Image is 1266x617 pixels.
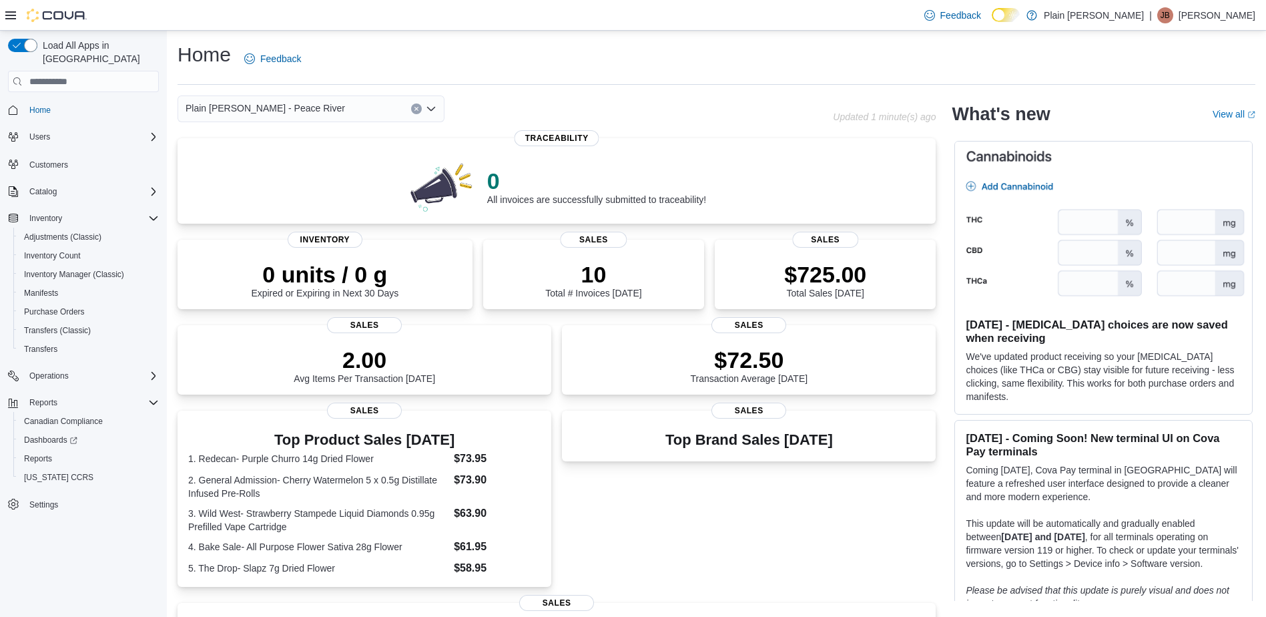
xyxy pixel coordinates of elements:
a: Settings [24,497,63,513]
p: $72.50 [691,347,808,373]
dt: 3. Wild West- Strawberry Stampede Liquid Diamonds 0.95g Prefilled Vape Cartridge [188,507,448,534]
span: Dashboards [24,435,77,445]
span: Manifests [24,288,58,298]
button: Inventory Count [13,246,164,265]
span: Sales [792,232,858,248]
p: | [1149,7,1152,23]
span: Sales [327,317,402,333]
p: 2.00 [294,347,435,373]
span: Inventory Count [24,250,81,261]
span: Dashboards [19,432,159,448]
span: Users [24,129,159,145]
span: Reports [24,395,159,411]
span: Manifests [19,285,159,301]
button: Catalog [3,182,164,201]
button: Home [3,100,164,120]
dd: $58.95 [454,560,541,576]
p: We've updated product receiving so your [MEDICAL_DATA] choices (like THCa or CBG) stay visible fo... [966,350,1241,403]
button: [US_STATE] CCRS [13,468,164,487]
p: Coming [DATE], Cova Pay terminal in [GEOGRAPHIC_DATA] will feature a refreshed user interface des... [966,463,1241,503]
a: Manifests [19,285,63,301]
span: Catalog [24,184,159,200]
a: Inventory Count [19,248,86,264]
span: [US_STATE] CCRS [24,472,93,483]
a: Customers [24,157,73,173]
dt: 4. Bake Sale- All Purpose Flower Sativa 28g Flower [188,540,448,554]
div: Jen Boyd [1157,7,1173,23]
div: Expired or Expiring in Next 30 Days [251,261,398,298]
dd: $61.95 [454,539,541,555]
span: Settings [24,496,159,513]
span: Users [29,132,50,142]
button: Reports [24,395,63,411]
strong: [DATE] and [DATE] [1001,532,1084,542]
button: Transfers [13,340,164,359]
span: Reports [29,397,57,408]
span: Purchase Orders [19,304,159,320]
p: Plain [PERSON_NAME] [1044,7,1144,23]
em: Please be advised that this update is purely visual and does not impact payment functionality. [966,585,1229,609]
span: Plain [PERSON_NAME] - Peace River [186,100,345,116]
img: 0 [407,160,477,213]
span: Canadian Compliance [19,413,159,429]
a: Feedback [239,45,306,72]
button: Operations [3,367,164,385]
dt: 2. General Admission- Cherry Watermelon 5 x 0.5g Distillate Infused Pre-Rolls [188,473,448,500]
h3: [DATE] - [MEDICAL_DATA] choices are now saved when receiving [966,318,1241,345]
span: Customers [24,156,159,172]
span: Operations [29,371,69,381]
button: Customers [3,154,164,174]
a: Dashboards [13,431,164,449]
span: Transfers [24,344,57,355]
a: Transfers (Classic) [19,323,96,339]
div: Total Sales [DATE] [784,261,866,298]
a: Dashboards [19,432,83,448]
span: Reports [24,453,52,464]
div: Avg Items Per Transaction [DATE] [294,347,435,384]
span: JB [1161,7,1170,23]
button: Open list of options [426,104,436,114]
span: Home [29,105,51,116]
p: This update will be automatically and gradually enabled between , for all terminals operating on ... [966,517,1241,570]
span: Inventory Count [19,248,159,264]
button: Canadian Compliance [13,412,164,431]
dd: $73.90 [454,472,541,488]
dd: $63.90 [454,505,541,522]
a: Canadian Compliance [19,413,108,429]
div: Transaction Average [DATE] [691,347,808,384]
div: All invoices are successfully submitted to traceability! [487,168,706,205]
span: Reports [19,451,159,467]
nav: Complex example [8,95,159,549]
span: Inventory [288,232,362,248]
dt: 1. Redecan- Purple Churro 14g Dried Flower [188,452,448,465]
button: Operations [24,368,74,384]
span: Transfers (Classic) [19,323,159,339]
button: Transfers (Classic) [13,321,164,340]
input: Dark Mode [992,8,1020,22]
svg: External link [1247,111,1255,119]
span: Washington CCRS [19,469,159,485]
p: Updated 1 minute(s) ago [833,112,936,122]
img: Cova [27,9,87,22]
span: Inventory Manager (Classic) [24,269,124,280]
span: Transfers (Classic) [24,325,91,336]
span: Inventory [29,213,62,224]
p: 0 [487,168,706,194]
button: Users [3,128,164,146]
button: Catalog [24,184,62,200]
h2: What's new [952,104,1050,125]
p: [PERSON_NAME] [1179,7,1255,23]
span: Feedback [940,9,981,22]
button: Inventory [3,209,164,228]
a: Home [24,102,56,118]
h3: [DATE] - Coming Soon! New terminal UI on Cova Pay terminals [966,431,1241,458]
h3: Top Brand Sales [DATE] [665,432,833,448]
p: 10 [545,261,641,288]
p: 0 units / 0 g [251,261,398,288]
button: Users [24,129,55,145]
span: Load All Apps in [GEOGRAPHIC_DATA] [37,39,159,65]
span: Home [24,101,159,118]
button: Reports [3,393,164,412]
div: Total # Invoices [DATE] [545,261,641,298]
